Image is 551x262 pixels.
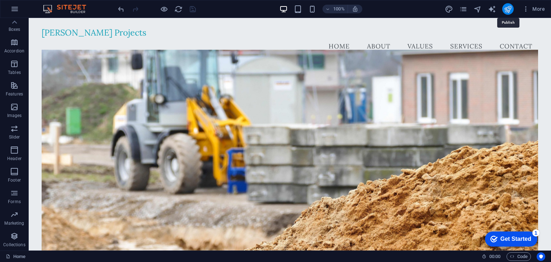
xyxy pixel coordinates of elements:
span: : [494,254,495,259]
p: Tables [8,70,21,75]
button: Usercentrics [537,252,545,261]
span: Code [510,252,528,261]
p: Footer [8,177,21,183]
button: publish [502,3,514,15]
p: Header [7,156,22,162]
i: AI Writer [488,5,496,13]
p: Accordion [4,48,24,54]
p: Slider [9,134,20,140]
button: undo [117,5,125,13]
div: 1 [53,1,60,9]
button: design [445,5,453,13]
span: 00 00 [489,252,500,261]
div: Get Started 1 items remaining, 80% complete [6,4,58,19]
button: More [519,3,548,15]
i: On resize automatically adjust zoom level to fit chosen device. [352,6,358,12]
i: Navigator [474,5,482,13]
p: Marketing [4,220,24,226]
button: reload [174,5,183,13]
i: Design (Ctrl+Alt+Y) [445,5,453,13]
i: Reload page [174,5,183,13]
button: text_generator [488,5,496,13]
p: Features [6,91,23,97]
p: Forms [8,199,21,205]
button: navigator [474,5,482,13]
button: pages [459,5,468,13]
p: Images [7,113,22,118]
img: Editor Logo [41,5,95,13]
h6: 100% [333,5,345,13]
h6: Session time [482,252,501,261]
div: Get Started [21,8,52,14]
button: Code [507,252,531,261]
p: Boxes [9,27,20,32]
a: Home [6,252,25,261]
button: 100% [322,5,348,13]
span: More [522,5,545,13]
p: Collections [3,242,25,248]
i: Pages (Ctrl+Alt+S) [459,5,467,13]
